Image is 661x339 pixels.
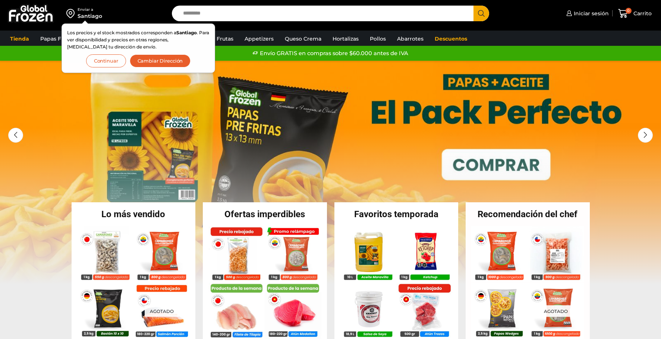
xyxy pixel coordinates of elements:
a: Hortalizas [329,32,362,46]
h2: Ofertas imperdibles [203,210,327,219]
div: Santiago [78,12,102,20]
a: Queso Crema [281,32,325,46]
a: Iniciar sesión [564,6,609,21]
div: Next slide [638,128,653,143]
div: Previous slide [8,128,23,143]
div: Enviar a [78,7,102,12]
a: 0 Carrito [616,5,654,22]
p: Agotado [144,305,179,317]
strong: Santiago [176,30,197,35]
h2: Favoritos temporada [334,210,459,219]
p: Agotado [539,305,573,317]
a: Tienda [6,32,33,46]
a: Descuentos [431,32,471,46]
img: address-field-icon.svg [66,7,78,20]
a: Pollos [366,32,390,46]
a: Abarrotes [393,32,427,46]
h2: Recomendación del chef [466,210,590,219]
a: Appetizers [241,32,277,46]
button: Cambiar Dirección [130,54,191,67]
span: Iniciar sesión [572,10,609,17]
button: Continuar [86,54,126,67]
span: Carrito [632,10,652,17]
h2: Lo más vendido [72,210,196,219]
p: Los precios y el stock mostrados corresponden a . Para ver disponibilidad y precios en otras regi... [67,29,210,51]
a: Papas Fritas [37,32,76,46]
button: Search button [473,6,489,21]
span: 0 [626,8,632,14]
